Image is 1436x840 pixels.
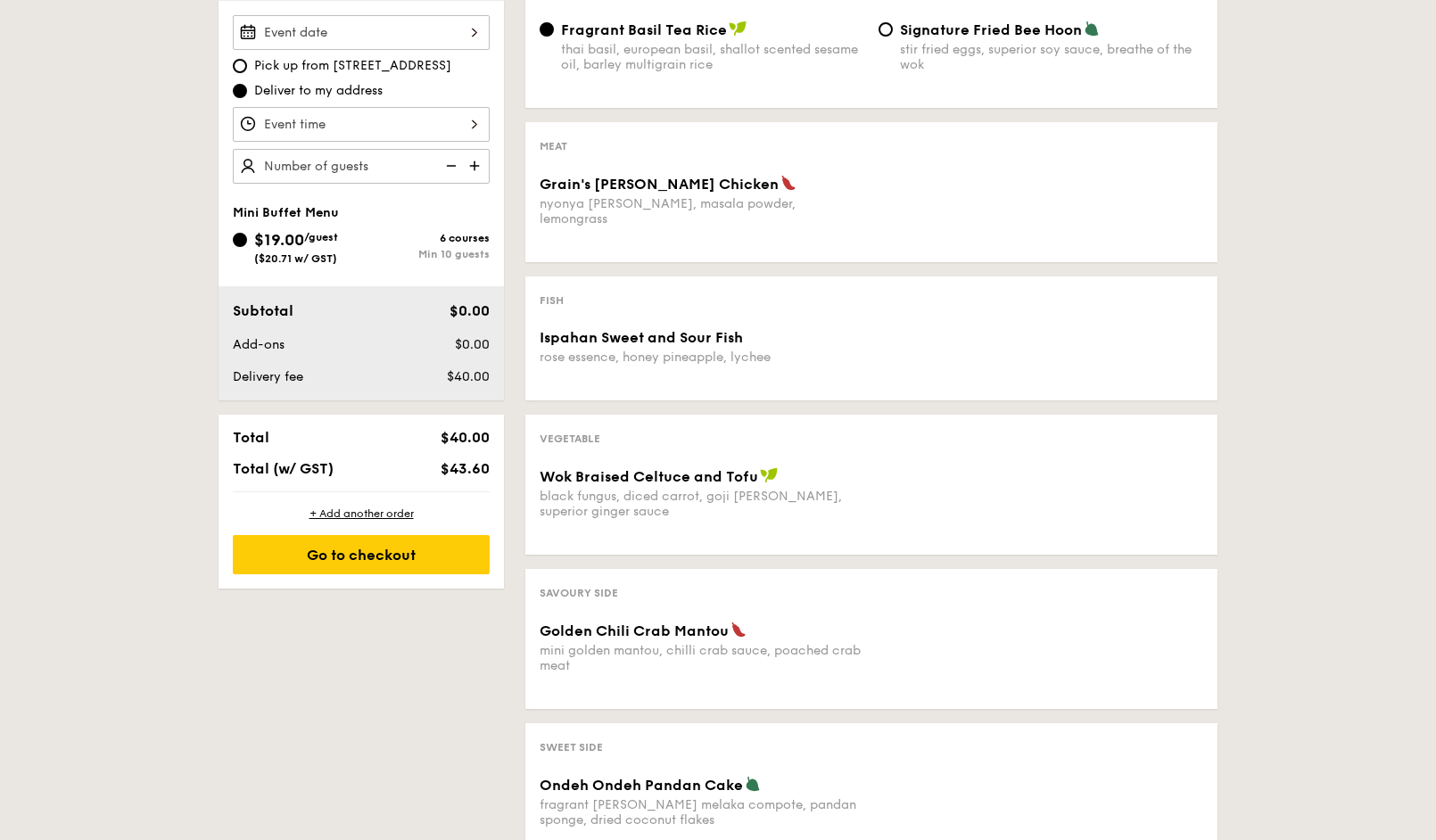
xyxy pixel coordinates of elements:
span: Ondeh Ondeh Pandan Cake [540,777,743,794]
span: Savoury Side [540,587,618,599]
div: stir fried eggs, superior soy sauce, breathe of the wok [900,42,1203,72]
img: icon-add.58712e84.svg [463,149,490,183]
img: icon-vegan.f8ff3823.svg [729,21,747,37]
span: ($20.71 w/ GST) [254,252,337,265]
img: icon-vegetarian.fe4039eb.svg [745,776,761,792]
div: + Add another order [233,506,490,521]
div: fragrant [PERSON_NAME] melaka compote, pandan sponge, dried coconut flakes [540,797,864,828]
div: nyonya [PERSON_NAME], masala powder, lemongrass [540,196,864,226]
input: Fragrant Basil Tea Ricethai basil, european basil, shallot scented sesame oil, barley multigrain ... [540,22,554,37]
div: black fungus, diced carrot, goji [PERSON_NAME], superior ginger sauce [540,489,864,519]
span: Add-ons [233,337,285,352]
span: Ispahan Sweet and Sour Fish [540,329,743,346]
span: $40.00 [447,369,490,384]
span: Pick up from [STREET_ADDRESS] [254,57,451,75]
div: thai basil, european basil, shallot scented sesame oil, barley multigrain rice [561,42,864,72]
span: $43.60 [441,460,490,477]
img: icon-vegetarian.fe4039eb.svg [1084,21,1100,37]
input: Event time [233,107,490,142]
span: Vegetable [540,432,600,445]
span: Signature Fried Bee Hoon [900,21,1082,38]
div: 6 courses [361,232,490,244]
span: Grain's [PERSON_NAME] Chicken [540,176,779,193]
span: Deliver to my address [254,82,383,100]
div: Min 10 guests [361,248,490,260]
div: Go to checkout [233,535,490,574]
div: rose essence, honey pineapple, lychee [540,350,864,365]
input: Number of guests [233,149,490,184]
input: Deliver to my address [233,84,247,98]
input: Event date [233,15,490,50]
span: $0.00 [455,337,490,352]
span: Golden Chili Crab Mantou [540,622,729,639]
span: Mini Buffet Menu [233,205,339,220]
span: $0.00 [450,302,490,319]
input: Signature Fried Bee Hoonstir fried eggs, superior soy sauce, breathe of the wok [879,22,893,37]
img: icon-reduce.1d2dbef1.svg [436,149,463,183]
span: Sweet Side [540,741,603,754]
span: /guest [304,231,338,243]
img: icon-vegan.f8ff3823.svg [760,467,778,483]
span: Meat [540,140,567,152]
div: mini golden mantou, chilli crab sauce, poached crab meat [540,643,864,673]
span: Total (w/ GST) [233,460,334,477]
img: icon-spicy.37a8142b.svg [730,622,747,638]
span: Fragrant Basil Tea Rice [561,21,727,38]
span: Total [233,429,269,446]
span: $19.00 [254,230,304,250]
span: $40.00 [441,429,490,446]
span: Delivery fee [233,369,303,384]
span: Wok Braised Celtuce and Tofu [540,468,758,485]
input: Pick up from [STREET_ADDRESS] [233,59,247,73]
span: Subtotal [233,302,293,319]
img: icon-spicy.37a8142b.svg [780,175,796,191]
input: $19.00/guest($20.71 w/ GST)6 coursesMin 10 guests [233,233,247,247]
span: Fish [540,294,564,307]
